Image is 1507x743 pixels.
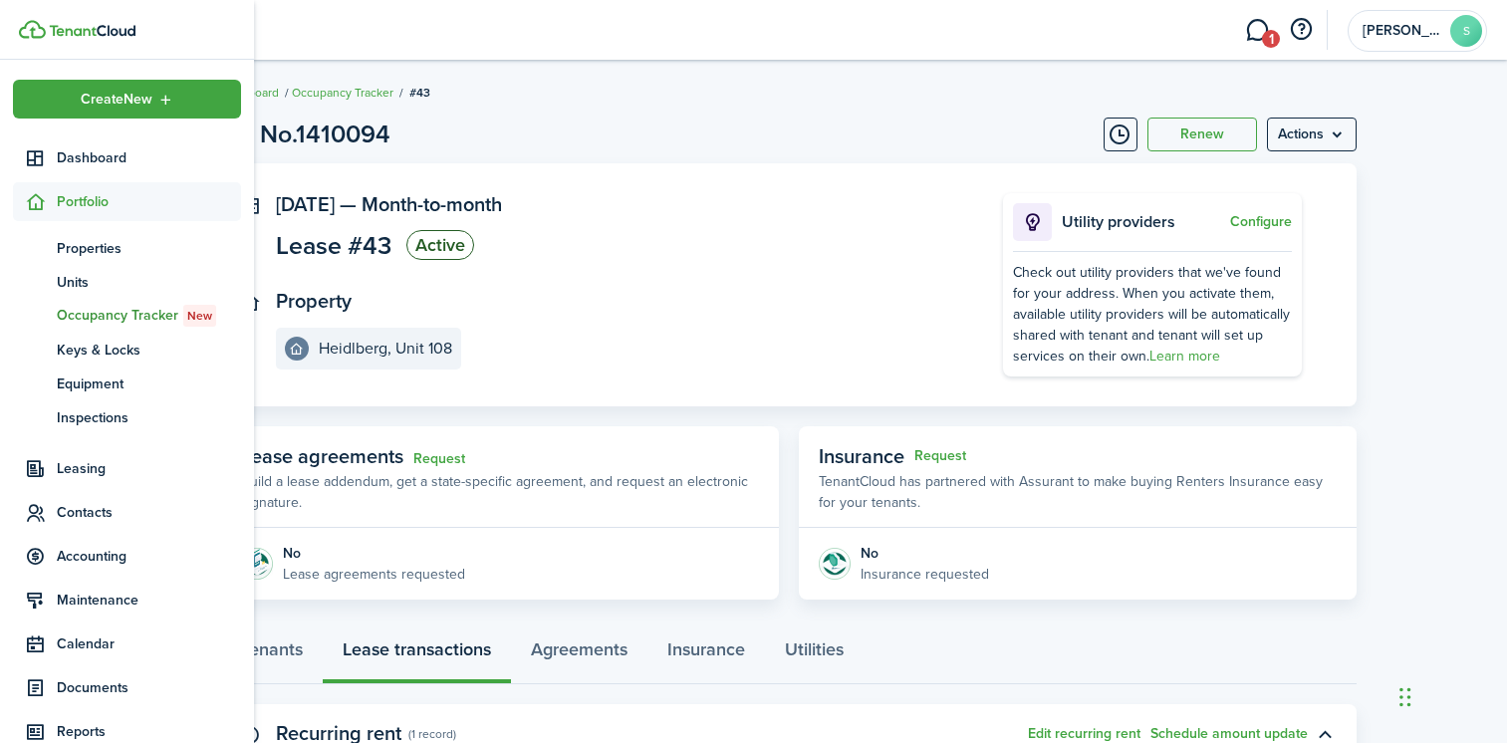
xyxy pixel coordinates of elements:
[13,367,241,400] a: Equipment
[1262,30,1280,48] span: 1
[340,189,357,219] span: —
[1284,13,1318,47] button: Open resource center
[1363,24,1442,38] span: Sonja
[1238,5,1276,56] a: Messaging
[57,340,241,361] span: Keys & Locks
[57,147,241,168] span: Dashboard
[19,20,46,39] img: TenantCloud
[57,407,241,428] span: Inspections
[13,265,241,299] a: Units
[1267,118,1357,151] menu-btn: Actions
[57,272,241,293] span: Units
[13,400,241,434] a: Inspections
[13,299,241,333] a: Occupancy TrackerNew
[861,564,989,585] p: Insurance requested
[362,189,502,219] span: Month-to-month
[319,340,452,358] e-details-info-title: Heidlberg, Unit 108
[221,624,323,684] a: Tenants
[1230,214,1292,230] button: Configure
[57,238,241,259] span: Properties
[57,373,241,394] span: Equipment
[511,624,647,684] a: Agreements
[57,590,241,611] span: Maintenance
[57,305,241,327] span: Occupancy Tracker
[914,448,966,464] button: Request
[413,451,465,467] a: Request
[408,725,456,743] panel-main-subtitle: (1 record)
[409,84,430,102] span: #43
[1013,262,1292,367] div: Check out utility providers that we've found for your address. When you activate them, available ...
[647,624,765,684] a: Insurance
[1147,118,1257,151] button: Renew
[57,458,241,479] span: Leasing
[819,471,1337,513] p: TenantCloud has partnered with Assurant to make buying Renters Insurance easy for your tenants.
[1393,647,1493,743] iframe: Chat Widget
[241,441,403,471] span: Lease agreements
[1149,346,1220,367] a: Learn more
[765,624,864,684] a: Utilities
[187,307,212,325] span: New
[1450,15,1482,47] avatar-text: S
[276,189,335,219] span: [DATE]
[13,138,241,177] a: Dashboard
[1267,118,1357,151] button: Open menu
[81,93,152,107] span: Create New
[57,721,241,742] span: Reports
[819,441,904,471] span: Insurance
[1104,118,1137,151] button: Timeline
[1062,210,1225,234] p: Utility providers
[283,564,465,585] p: Lease agreements requested
[13,333,241,367] a: Keys & Locks
[57,633,241,654] span: Calendar
[1028,726,1140,742] button: Edit recurring rent
[1150,726,1308,742] button: Schedule amount update
[13,80,241,119] button: Open menu
[241,471,759,513] p: Build a lease addendum, get a state-specific agreement, and request an electronic signature.
[57,191,241,212] span: Portfolio
[13,231,241,265] a: Properties
[276,233,391,258] span: Lease #43
[276,290,352,313] panel-main-title: Property
[57,546,241,567] span: Accounting
[241,548,273,580] img: Agreement e-sign
[292,84,393,102] a: Occupancy Tracker
[406,230,474,260] status: Active
[260,116,390,153] h1: No.1410094
[57,677,241,698] span: Documents
[283,543,465,564] div: No
[1399,667,1411,727] div: Drag
[819,548,851,580] img: Insurance protection
[861,543,989,564] div: No
[49,25,135,37] img: TenantCloud
[57,502,241,523] span: Contacts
